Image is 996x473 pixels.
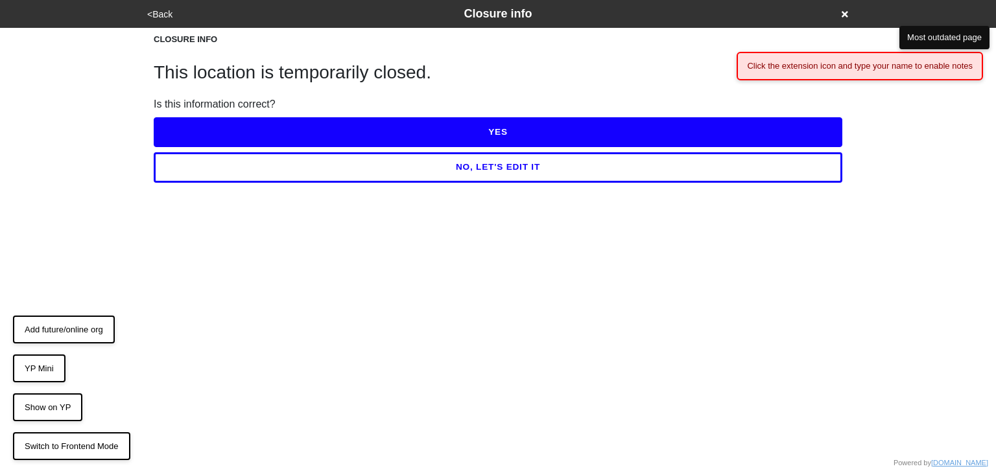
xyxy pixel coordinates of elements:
[13,432,130,461] button: Switch to Frontend Mode
[464,7,532,20] span: Closure info
[154,97,842,112] div: Is this information correct?
[143,7,176,22] button: <Back
[13,393,82,422] button: Show on YP
[13,316,115,344] button: Add future/online org
[931,459,988,467] a: [DOMAIN_NAME]
[154,117,842,147] button: YES
[154,33,842,46] div: CLOSURE INFO
[13,354,65,383] button: YP Mini
[899,26,990,49] button: Most outdated page
[737,52,983,80] div: Click the extension icon and type your name to enable notes
[154,152,842,182] button: NO, LET'S EDIT IT
[894,457,988,468] div: Powered by
[154,62,842,84] h1: This location is temporarily closed.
